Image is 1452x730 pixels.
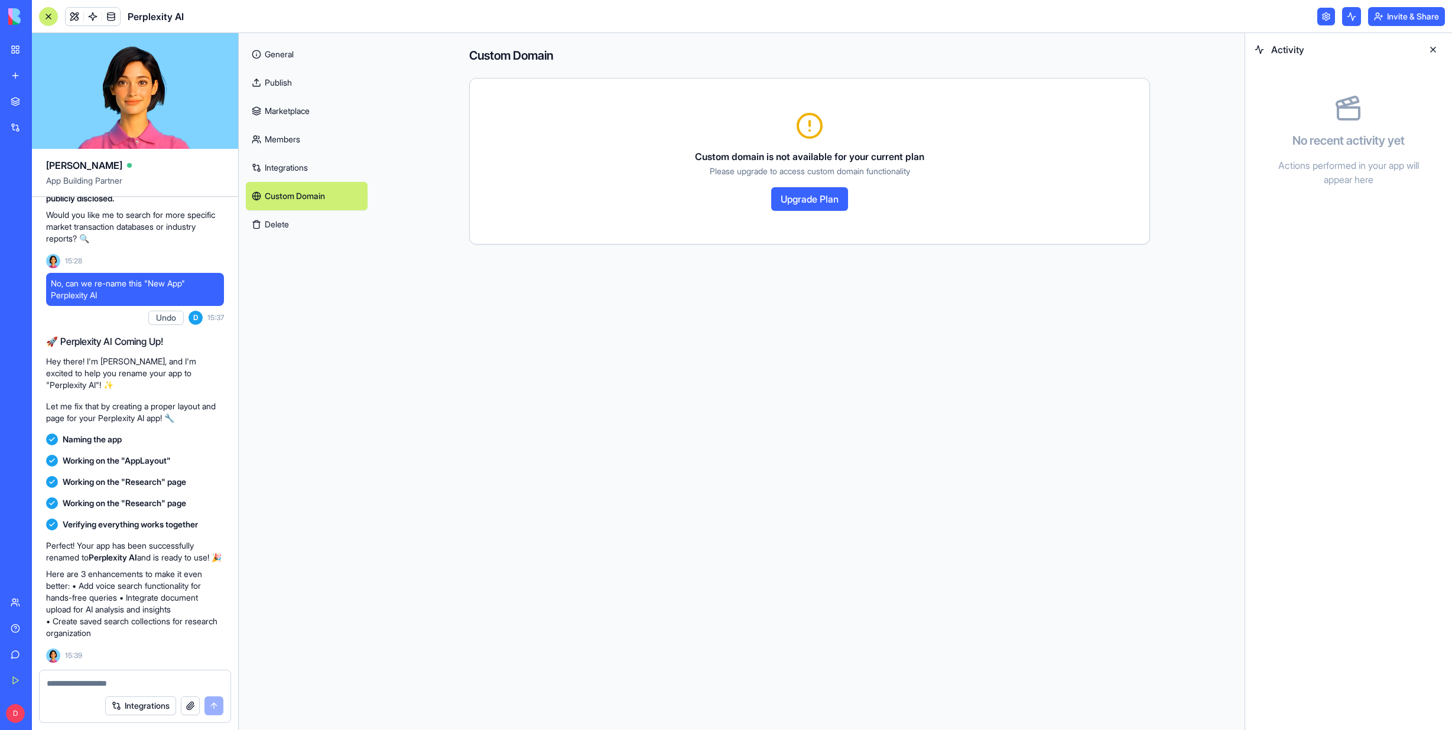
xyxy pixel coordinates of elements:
[246,182,368,210] a: Custom Domain
[1274,158,1424,187] p: Actions performed in your app will appear here
[42,42,405,51] span: Sure thing! I'm here if you have any questions or need any help with editing/ building :)
[246,97,368,125] a: Marketplace
[46,209,224,245] p: Would you like me to search for more specific market transaction databases or industry reports? 🔍
[42,53,67,66] div: Shelly
[46,158,122,172] span: [PERSON_NAME]
[187,398,206,406] span: Help
[79,369,157,416] button: Messages
[246,40,368,69] a: General
[65,256,82,266] span: 15:28
[771,187,848,211] button: Upgrade Plan
[246,69,368,97] a: Publish
[1368,7,1445,26] button: Invite & Share
[246,154,368,182] a: Integrations
[63,455,171,467] span: Working on the "AppLayout"
[46,254,60,268] img: Ella_00000_wcx2te.png
[46,540,224,563] p: Perfect! Your app has been successfully renamed to and is ready to use! 🎉
[207,313,224,322] span: 15:37
[46,400,224,424] p: Let me fix that by creating a proper layout and page for your Perplexity AI app! 🔧
[46,175,224,196] span: App Building Partner
[46,356,224,391] p: Hey there! I'm [PERSON_NAME], and I'm excited to help you rename your app to "Perplexity AI"! ✨
[158,369,236,416] button: Help
[246,210,368,239] button: Delete
[63,519,198,530] span: Verifying everything works together
[51,278,219,301] span: No, can we re-name this "New App" Perplexity AI
[63,476,186,488] span: Working on the "Research" page
[189,311,203,325] span: D
[65,651,82,660] span: 15:39
[207,5,229,26] div: Close
[8,8,82,25] img: logo
[87,5,151,25] h1: Messages
[6,704,25,723] span: D
[128,9,184,24] span: Perplexity AI
[63,434,122,445] span: Naming the app
[69,53,102,66] div: • [DATE]
[695,151,924,162] span: Custom domain is not available for your current plan
[95,398,141,406] span: Messages
[246,125,368,154] a: Members
[1271,43,1417,57] span: Activity
[54,333,182,356] button: Send us a message
[46,648,60,663] img: Ella_00000_wcx2te.png
[105,696,176,715] button: Integrations
[469,47,1150,64] h4: Custom Domain
[14,41,37,65] img: Profile image for Shelly
[89,552,137,562] strong: Perplexity AI
[27,398,51,406] span: Home
[148,311,184,325] button: Undo
[1292,132,1405,149] h4: No recent activity yet
[46,334,224,348] h2: 🚀 Perplexity AI Coming Up!
[63,497,186,509] span: Working on the "Research" page
[710,166,910,176] span: Please upgrade to access custom domain functionality
[46,568,224,639] p: Here are 3 enhancements to make it even better: • Add voice search functionality for hands-free q...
